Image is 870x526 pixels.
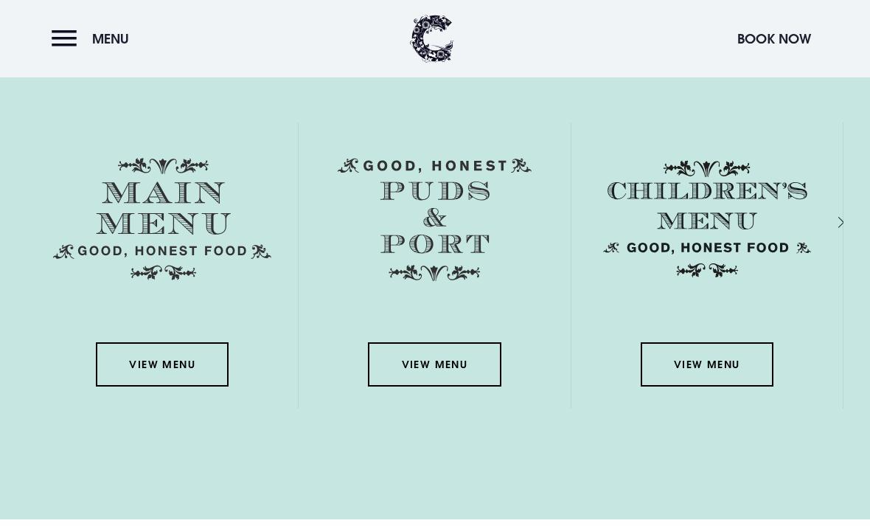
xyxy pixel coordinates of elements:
img: Clandeboye Lodge [410,15,454,63]
button: Book Now [730,23,818,55]
a: View Menu [368,342,501,387]
a: View Menu [96,342,229,387]
div: Next slide [818,212,832,233]
button: Menu [52,23,136,55]
img: Menu puds and port [338,158,532,282]
a: View Menu [641,342,773,387]
span: Menu [92,30,129,47]
img: Childrens Menu 1 [598,158,816,280]
img: Menu main menu [53,158,271,280]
